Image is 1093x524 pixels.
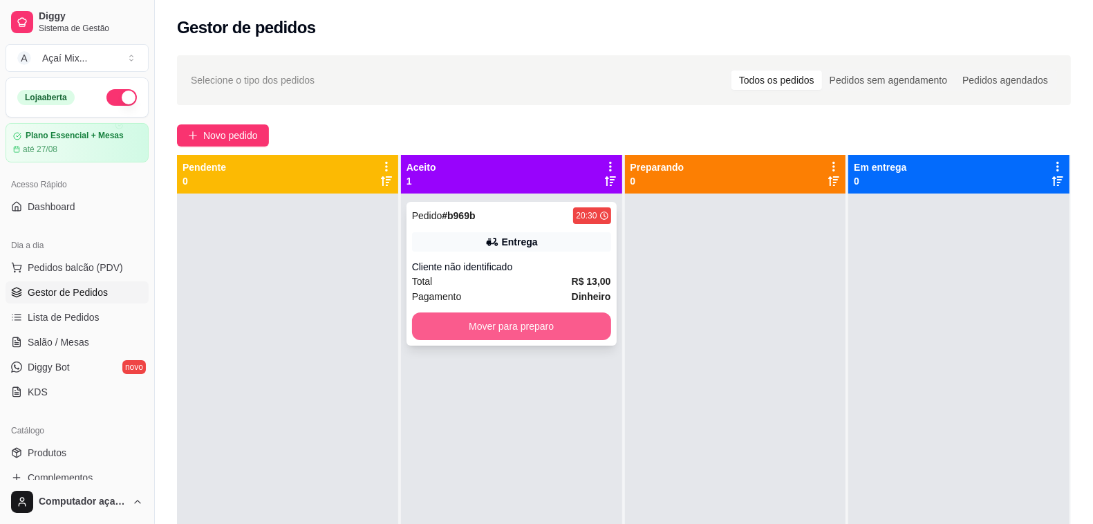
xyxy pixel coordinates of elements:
[6,485,149,518] button: Computador açaí Mix
[572,276,611,287] strong: R$ 13,00
[6,174,149,196] div: Acesso Rápido
[106,89,137,106] button: Alterar Status
[630,174,684,188] p: 0
[731,71,822,90] div: Todos os pedidos
[23,144,57,155] article: até 27/08
[412,260,611,274] div: Cliente não identificado
[28,446,66,460] span: Produtos
[177,17,316,39] h2: Gestor de pedidos
[39,23,143,34] span: Sistema de Gestão
[955,71,1056,90] div: Pedidos agendados
[576,210,597,221] div: 20:30
[630,160,684,174] p: Preparando
[183,174,226,188] p: 0
[6,123,149,162] a: Plano Essencial + Mesasaté 27/08
[412,274,433,289] span: Total
[191,73,315,88] span: Selecione o tipo dos pedidos
[6,281,149,303] a: Gestor de Pedidos
[407,174,436,188] p: 1
[188,131,198,140] span: plus
[6,306,149,328] a: Lista de Pedidos
[17,51,31,65] span: A
[6,196,149,218] a: Dashboard
[39,10,143,23] span: Diggy
[6,44,149,72] button: Select a team
[177,124,269,147] button: Novo pedido
[6,420,149,442] div: Catálogo
[39,496,127,508] span: Computador açaí Mix
[854,160,906,174] p: Em entrega
[6,234,149,256] div: Dia a dia
[412,210,442,221] span: Pedido
[412,289,462,304] span: Pagamento
[28,385,48,399] span: KDS
[502,235,538,249] div: Entrega
[28,286,108,299] span: Gestor de Pedidos
[183,160,226,174] p: Pendente
[17,90,75,105] div: Loja aberta
[28,360,70,374] span: Diggy Bot
[6,256,149,279] button: Pedidos balcão (PDV)
[26,131,124,141] article: Plano Essencial + Mesas
[6,356,149,378] a: Diggy Botnovo
[6,381,149,403] a: KDS
[6,6,149,39] a: DiggySistema de Gestão
[6,467,149,489] a: Complementos
[412,312,611,340] button: Mover para preparo
[28,335,89,349] span: Salão / Mesas
[854,174,906,188] p: 0
[6,442,149,464] a: Produtos
[28,200,75,214] span: Dashboard
[28,471,93,485] span: Complementos
[407,160,436,174] p: Aceito
[28,310,100,324] span: Lista de Pedidos
[203,128,258,143] span: Novo pedido
[822,71,955,90] div: Pedidos sem agendamento
[572,291,611,302] strong: Dinheiro
[442,210,475,221] strong: # b969b
[28,261,123,274] span: Pedidos balcão (PDV)
[42,51,87,65] div: Açaí Mix ...
[6,331,149,353] a: Salão / Mesas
